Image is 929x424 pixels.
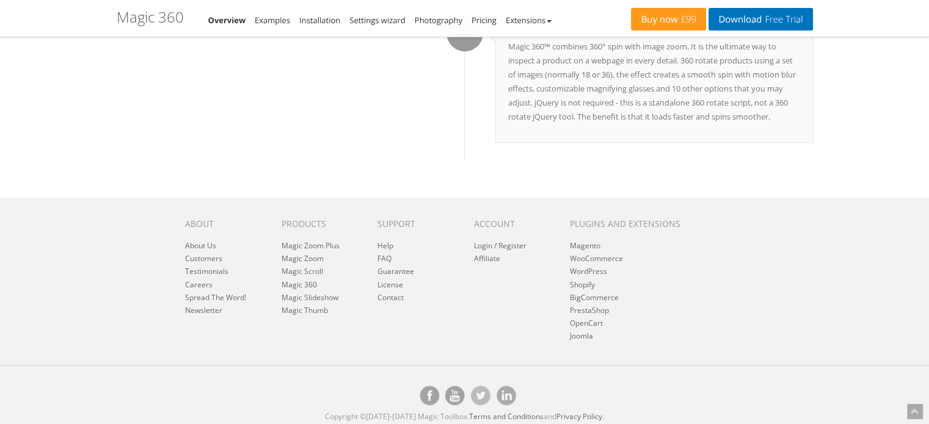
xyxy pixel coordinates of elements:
[570,279,595,290] a: Shopify
[185,292,246,303] a: Spread The Word!
[469,411,544,422] a: Terms and Conditions
[299,15,340,26] a: Installation
[631,8,706,31] a: Buy now£99
[185,266,228,276] a: Testimonials
[420,386,439,405] a: Magic Toolbox on Facebook
[471,386,490,405] a: Magic Toolbox's Twitter account
[709,8,812,31] a: DownloadFree Trial
[445,386,465,405] a: Magic Toolbox on [DOMAIN_NAME]
[762,15,803,24] span: Free Trial
[570,331,593,341] a: Joomla
[570,318,603,328] a: OpenCart
[570,219,696,228] h6: Plugins and extensions
[281,266,322,276] a: Magic Scroll
[281,279,316,290] a: Magic 360
[377,219,455,228] h6: Support
[281,240,339,251] a: Magic Zoom Plus
[570,305,609,315] a: PrestaShop
[185,305,222,315] a: Newsletter
[377,266,414,276] a: Guarantee
[185,240,216,251] a: About Us
[377,253,392,264] a: FAQ
[570,266,607,276] a: WordPress
[556,411,602,422] a: Privacy Policy
[377,292,404,303] a: Contact
[349,15,406,26] a: Settings wizard
[508,40,800,124] p: Magic 360™ combines 360° spin with image zoom. It is the ultimate way to inspect a product on a w...
[281,292,338,303] a: Magic Slideshow
[473,240,526,251] a: Login / Register
[377,240,393,251] a: Help
[473,219,551,228] h6: Account
[185,279,213,290] a: Careers
[281,305,327,315] a: Magic Thumb
[255,15,290,26] a: Examples
[570,253,623,264] a: WooCommerce
[377,279,403,290] a: License
[117,9,184,25] h1: Magic 360
[570,292,619,303] a: BigCommerce
[678,15,697,24] span: £99
[281,219,359,228] h6: Products
[281,253,323,264] a: Magic Zoom
[497,386,516,405] a: Magic Toolbox on [DOMAIN_NAME]
[185,219,263,228] h6: About
[208,15,246,26] a: Overview
[570,240,600,251] a: Magento
[185,253,222,264] a: Customers
[415,15,462,26] a: Photography
[472,15,497,26] a: Pricing
[506,15,552,26] a: Extensions
[473,253,500,264] a: Affiliate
